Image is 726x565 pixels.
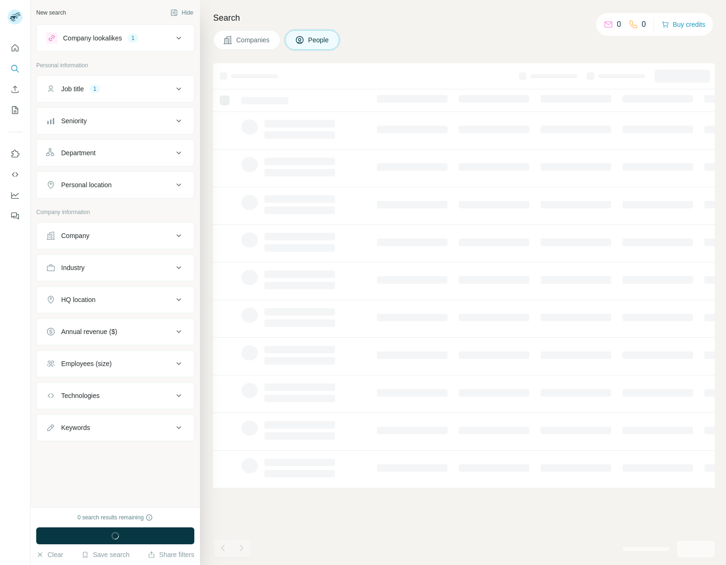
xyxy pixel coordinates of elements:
[8,145,23,162] button: Use Surfe on LinkedIn
[61,231,89,240] div: Company
[37,384,194,407] button: Technologies
[61,391,100,400] div: Technologies
[37,352,194,375] button: Employees (size)
[8,40,23,56] button: Quick start
[8,60,23,77] button: Search
[37,174,194,196] button: Personal location
[61,263,85,272] div: Industry
[61,180,112,190] div: Personal location
[148,550,194,559] button: Share filters
[8,102,23,119] button: My lists
[37,224,194,247] button: Company
[236,35,271,45] span: Companies
[8,81,23,98] button: Enrich CSV
[37,27,194,49] button: Company lookalikes1
[662,18,705,31] button: Buy credits
[164,6,200,20] button: Hide
[36,550,63,559] button: Clear
[63,33,122,43] div: Company lookalikes
[37,320,194,343] button: Annual revenue ($)
[308,35,330,45] span: People
[8,166,23,183] button: Use Surfe API
[81,550,129,559] button: Save search
[61,327,117,336] div: Annual revenue ($)
[78,513,153,522] div: 0 search results remaining
[128,34,138,42] div: 1
[36,8,66,17] div: New search
[61,295,96,304] div: HQ location
[36,208,194,216] p: Company information
[36,61,194,70] p: Personal information
[61,423,90,432] div: Keywords
[642,19,646,30] p: 0
[37,142,194,164] button: Department
[37,78,194,100] button: Job title1
[37,416,194,439] button: Keywords
[8,187,23,204] button: Dashboard
[37,110,194,132] button: Seniority
[61,116,87,126] div: Seniority
[617,19,621,30] p: 0
[37,288,194,311] button: HQ location
[89,85,100,93] div: 1
[213,11,715,24] h4: Search
[61,148,96,158] div: Department
[37,256,194,279] button: Industry
[61,359,112,368] div: Employees (size)
[8,207,23,224] button: Feedback
[61,84,84,94] div: Job title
